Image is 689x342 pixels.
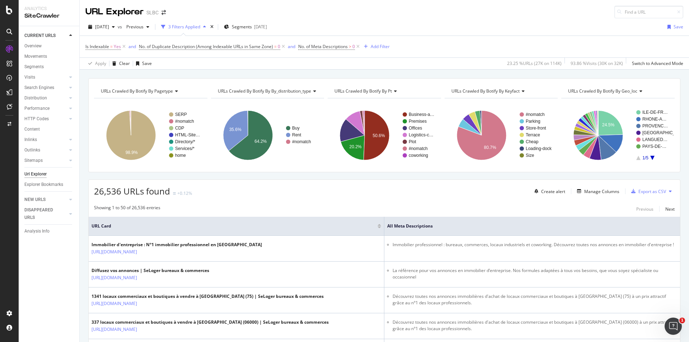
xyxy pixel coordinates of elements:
[177,190,192,196] div: +0.12%
[409,112,434,117] text: Business-a…
[526,126,546,131] text: Store-front
[292,139,311,144] text: #nomatch
[24,228,50,235] div: Analysis Info
[24,196,46,203] div: NEW URLS
[24,228,74,235] a: Analysis Info
[110,43,113,50] span: =
[24,63,74,71] a: Segments
[92,242,262,248] div: Immobilier d'entreprise : N°1 immobilier professionnel en [GEOGRAPHIC_DATA]
[95,60,106,66] div: Apply
[445,104,557,167] div: A chart.
[24,94,67,102] a: Distribution
[92,274,137,281] a: [URL][DOMAIN_NAME]
[24,136,67,144] a: Inlinks
[450,85,552,97] h4: URLs Crawled By Botify By keyfact
[24,196,67,203] a: NEW URLS
[371,43,390,50] div: Add Filter
[373,133,385,138] text: 50.6%
[209,23,215,31] div: times
[292,132,301,137] text: Rent
[92,326,137,333] a: [URL][DOMAIN_NAME]
[567,85,668,97] h4: URLs Crawled By Botify By geo_loc
[221,21,270,33] button: Segments[DATE]
[158,21,209,33] button: 3 Filters Applied
[526,139,539,144] text: Cheap
[541,188,565,195] div: Create alert
[638,188,666,195] div: Export as CSV
[526,153,534,158] text: Size
[642,117,666,122] text: RHONE-A…
[24,126,40,133] div: Content
[101,88,173,94] span: URLs Crawled By Botify By pagetype
[24,32,56,39] div: CURRENT URLS
[679,318,685,323] span: 1
[95,24,109,30] span: 2025 Sep. 6th
[99,85,201,97] h4: URLs Crawled By Botify By pagetype
[92,319,329,325] div: 337 locaux commerciaux et boutiques à vendre à [GEOGRAPHIC_DATA] (06000) | SeLoger bureaux & comm...
[24,74,67,81] a: Visits
[128,43,136,50] button: and
[85,21,118,33] button: [DATE]
[123,24,144,30] span: Previous
[642,144,666,149] text: PAYS-DE-…
[409,126,422,131] text: Offices
[24,115,49,123] div: HTTP Codes
[254,24,267,30] div: [DATE]
[24,170,74,178] a: Url Explorer
[254,139,267,144] text: 64.2%
[387,223,666,229] span: All Meta Descriptions
[665,206,675,212] div: Next
[24,74,35,81] div: Visits
[216,85,322,97] h4: URLs Crawled By Botify By by_distribution_type
[92,223,376,229] span: URL Card
[133,58,152,69] button: Save
[484,145,496,150] text: 80.7%
[24,181,63,188] div: Explorer Bookmarks
[561,104,674,167] div: A chart.
[328,104,440,167] svg: A chart.
[94,104,206,167] svg: A chart.
[636,205,653,213] button: Previous
[175,132,200,137] text: HTML-Site…
[531,186,565,197] button: Create alert
[292,126,300,131] text: Buy
[24,32,67,39] a: CURRENT URLS
[333,85,435,97] h4: URLs Crawled By Botify By pt
[24,42,42,50] div: Overview
[139,43,273,50] span: No. of Duplicate Description (Among Indexable URLs in Same Zone)
[211,104,323,167] svg: A chart.
[568,88,637,94] span: URLs Crawled By Botify By geo_loc
[94,185,170,197] span: 26,536 URLs found
[85,6,144,18] div: URL Explorer
[349,43,351,50] span: >
[175,119,194,124] text: #nomatch
[274,43,277,50] span: =
[665,205,675,213] button: Next
[350,144,362,149] text: 20.2%
[393,293,677,306] li: Découvrez toutes nos annonces immobilières d'achat de locaux commerciaux et boutiques à [GEOGRAPH...
[123,21,152,33] button: Previous
[24,146,67,154] a: Outlinks
[114,42,121,52] span: Yes
[451,88,520,94] span: URLs Crawled By Botify By keyfact
[142,60,152,66] div: Save
[218,88,311,94] span: URLs Crawled By Botify By by_distribution_type
[24,84,54,92] div: Search Engines
[409,153,428,158] text: coworking
[393,319,677,332] li: Découvrez toutes nos annonces immobilières d'achat de locaux commerciaux et boutiques à [GEOGRAPH...
[409,119,427,124] text: Premises
[361,42,390,51] button: Add Filter
[24,84,67,92] a: Search Engines
[507,60,562,66] div: 23.25 % URLs ( 27K on 114K )
[175,146,194,151] text: Services/*
[632,60,683,66] div: Switch to Advanced Mode
[24,206,67,221] a: DISAPPEARED URLS
[24,42,74,50] a: Overview
[24,6,74,12] div: Analytics
[571,60,623,66] div: 93.86 % Visits ( 30K on 32K )
[126,150,138,155] text: 98.9%
[298,43,348,50] span: No. of Meta Descriptions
